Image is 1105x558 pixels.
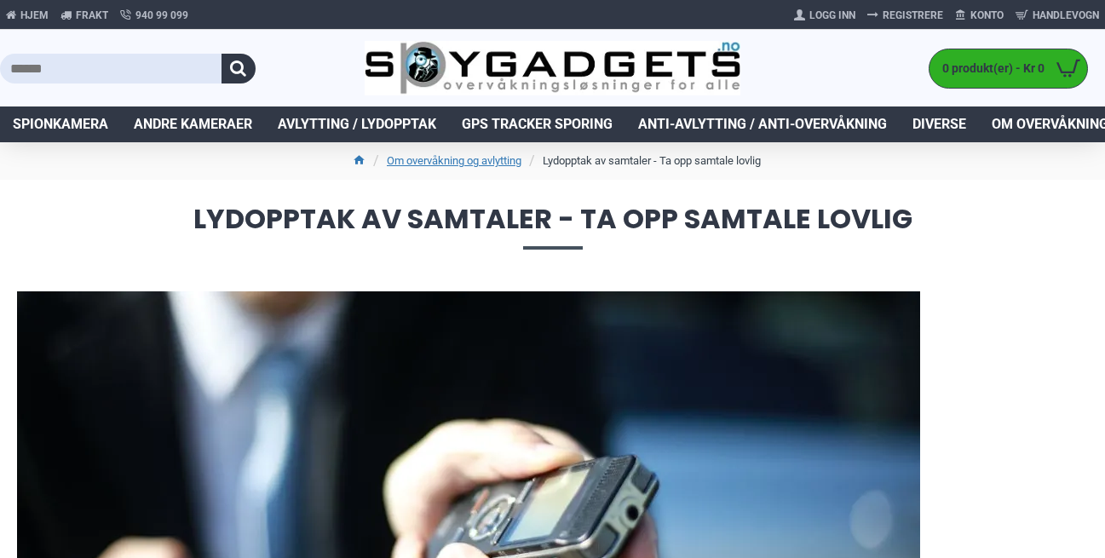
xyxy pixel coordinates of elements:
[20,8,49,23] span: Hjem
[788,2,861,29] a: Logg Inn
[462,114,613,135] span: GPS Tracker Sporing
[929,49,1087,88] a: 0 produkt(er) - Kr 0
[809,8,855,23] span: Logg Inn
[912,114,966,135] span: Diverse
[449,106,625,142] a: GPS Tracker Sporing
[900,106,979,142] a: Diverse
[929,60,1049,78] span: 0 produkt(er) - Kr 0
[970,8,1004,23] span: Konto
[638,114,887,135] span: Anti-avlytting / Anti-overvåkning
[278,114,436,135] span: Avlytting / Lydopptak
[883,8,943,23] span: Registrere
[121,106,265,142] a: Andre kameraer
[365,41,740,95] img: SpyGadgets.no
[387,152,521,170] a: Om overvåkning og avlytting
[1010,2,1105,29] a: Handlevogn
[861,2,949,29] a: Registrere
[134,114,252,135] span: Andre kameraer
[625,106,900,142] a: Anti-avlytting / Anti-overvåkning
[949,2,1010,29] a: Konto
[1033,8,1099,23] span: Handlevogn
[135,8,188,23] span: 940 99 099
[13,114,108,135] span: Spionkamera
[76,8,108,23] span: Frakt
[265,106,449,142] a: Avlytting / Lydopptak
[17,205,1088,249] span: Lydopptak av samtaler - Ta opp samtale lovlig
